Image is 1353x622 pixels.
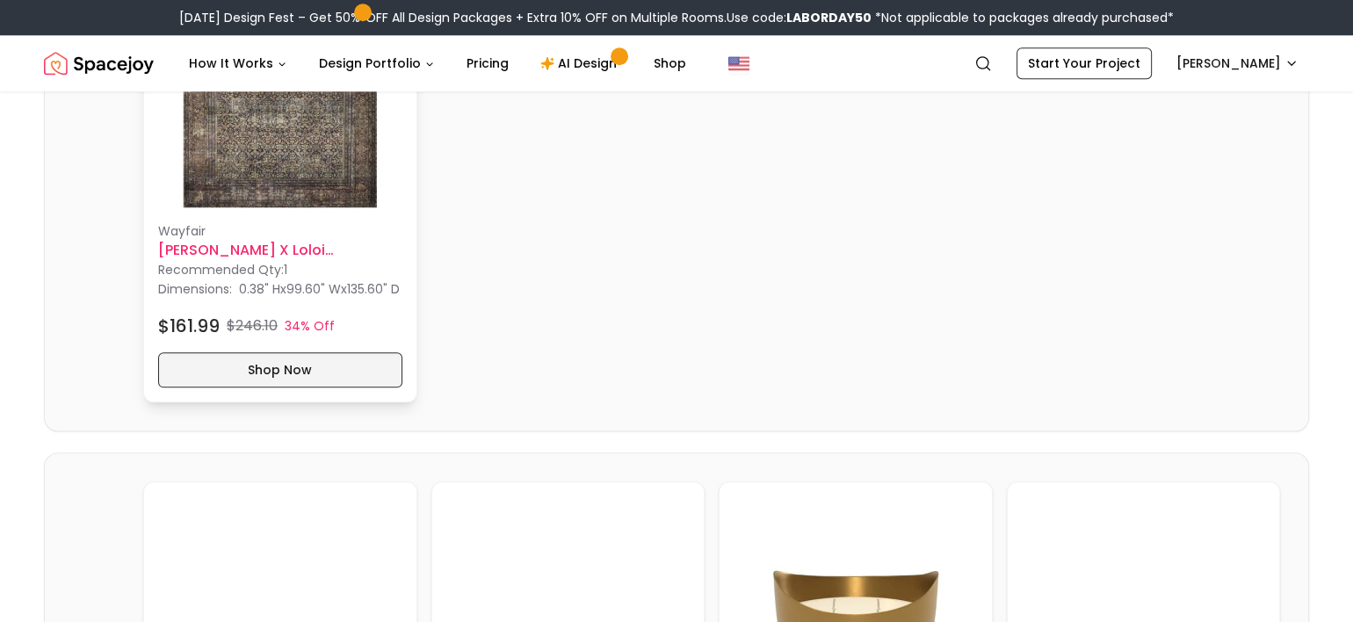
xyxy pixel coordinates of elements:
h4: $161.99 [158,314,220,338]
p: 34% Off [285,317,335,335]
b: LABORDAY50 [786,9,872,26]
img: Spacejoy Logo [44,46,154,81]
nav: Global [44,35,1309,91]
button: [PERSON_NAME] [1166,47,1309,79]
a: Spacejoy [44,46,154,81]
span: 99.60" W [286,280,341,298]
button: How It Works [175,46,301,81]
a: Shop [640,46,700,81]
p: $246.10 [227,315,278,336]
button: Shop Now [158,352,402,387]
span: *Not applicable to packages already purchased* [872,9,1174,26]
p: Dimensions: [158,278,232,300]
a: AI Design [526,46,636,81]
h6: [PERSON_NAME] x Loloi [PERSON_NAME] Denim Multi Rug [158,240,402,261]
div: [DATE] Design Fest – Get 50% OFF All Design Packages + Extra 10% OFF on Multiple Rooms. [179,9,1174,26]
p: Recommended Qty: 1 [158,261,402,278]
a: Start Your Project [1017,47,1152,79]
nav: Main [175,46,700,81]
span: 135.60" D [347,280,400,298]
p: Wayfair [158,222,402,240]
span: Use code: [727,9,872,26]
p: x x [239,280,400,298]
a: Pricing [452,46,523,81]
button: Design Portfolio [305,46,449,81]
img: United States [728,53,749,74]
span: 0.38" H [239,280,280,298]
